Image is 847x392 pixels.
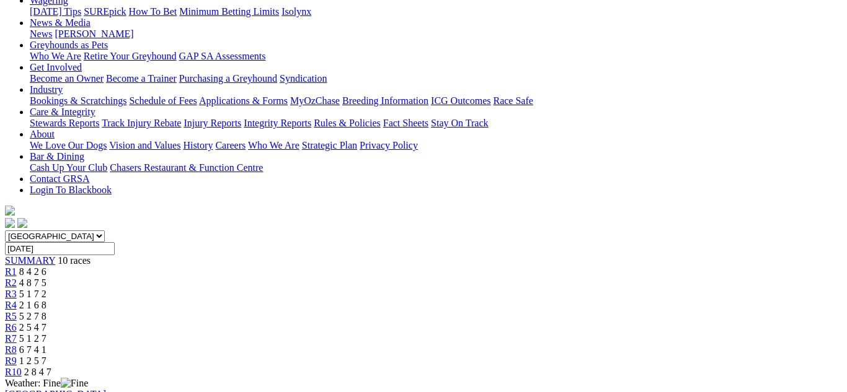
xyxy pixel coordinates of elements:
[30,17,91,28] a: News & Media
[30,95,126,106] a: Bookings & Scratchings
[30,185,112,195] a: Login To Blackbook
[19,300,47,310] span: 2 1 6 8
[30,118,842,129] div: Care & Integrity
[30,140,107,150] a: We Love Our Dogs
[5,322,17,333] a: R6
[84,51,177,61] a: Retire Your Greyhound
[5,289,17,299] a: R3
[179,6,279,17] a: Minimum Betting Limits
[24,367,51,377] span: 2 8 4 7
[30,73,842,84] div: Get Involved
[109,140,180,150] a: Vision and Values
[19,266,47,277] span: 8 4 2 6
[30,51,81,61] a: Who We Are
[360,140,418,150] a: Privacy Policy
[19,289,47,299] span: 5 1 7 2
[179,73,277,84] a: Purchasing a Greyhound
[5,206,15,216] img: logo-grsa-white.png
[129,95,197,106] a: Schedule of Fees
[30,129,55,139] a: About
[19,355,47,366] span: 1 2 5 7
[493,95,533,106] a: Race Safe
[179,51,266,61] a: GAP SA Assessments
[5,218,15,228] img: facebook.svg
[30,28,842,40] div: News & Media
[30,118,99,128] a: Stewards Reports
[30,62,82,72] a: Get Involved
[19,311,47,321] span: 5 2 7 8
[199,95,288,106] a: Applications & Forms
[84,6,126,17] a: SUREpick
[58,255,91,266] span: 10 races
[5,266,17,277] a: R1
[290,95,340,106] a: MyOzChase
[30,51,842,62] div: Greyhounds as Pets
[110,162,263,173] a: Chasers Restaurant & Function Centre
[5,333,17,344] a: R7
[30,6,842,17] div: Wagering
[215,140,246,150] a: Careers
[30,95,842,107] div: Industry
[5,311,17,321] a: R5
[30,40,108,50] a: Greyhounds as Pets
[30,28,52,39] a: News
[19,322,47,333] span: 2 5 4 7
[5,367,22,377] a: R10
[282,6,311,17] a: Isolynx
[302,140,357,150] a: Strategic Plan
[30,140,842,151] div: About
[55,28,133,39] a: [PERSON_NAME]
[5,355,17,366] a: R9
[383,118,428,128] a: Fact Sheets
[431,118,488,128] a: Stay On Track
[30,162,107,173] a: Cash Up Your Club
[30,173,89,184] a: Contact GRSA
[5,300,17,310] a: R4
[129,6,177,17] a: How To Bet
[184,118,241,128] a: Injury Reports
[17,218,27,228] img: twitter.svg
[102,118,181,128] a: Track Injury Rebate
[183,140,213,150] a: History
[19,277,47,288] span: 4 8 7 5
[342,95,428,106] a: Breeding Information
[431,95,490,106] a: ICG Outcomes
[106,73,177,84] a: Become a Trainer
[30,73,104,84] a: Become an Owner
[19,333,47,344] span: 5 1 2 7
[5,277,17,288] a: R2
[5,344,17,355] a: R8
[280,73,327,84] a: Syndication
[314,118,381,128] a: Rules & Policies
[61,378,88,389] img: Fine
[5,255,55,266] a: SUMMARY
[248,140,299,150] a: Who We Are
[244,118,311,128] a: Integrity Reports
[19,344,47,355] span: 6 7 4 1
[30,107,95,117] a: Care & Integrity
[5,378,88,388] span: Weather: Fine
[30,84,63,95] a: Industry
[30,151,84,162] a: Bar & Dining
[5,242,115,255] input: Select date
[30,6,81,17] a: [DATE] Tips
[30,162,842,173] div: Bar & Dining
